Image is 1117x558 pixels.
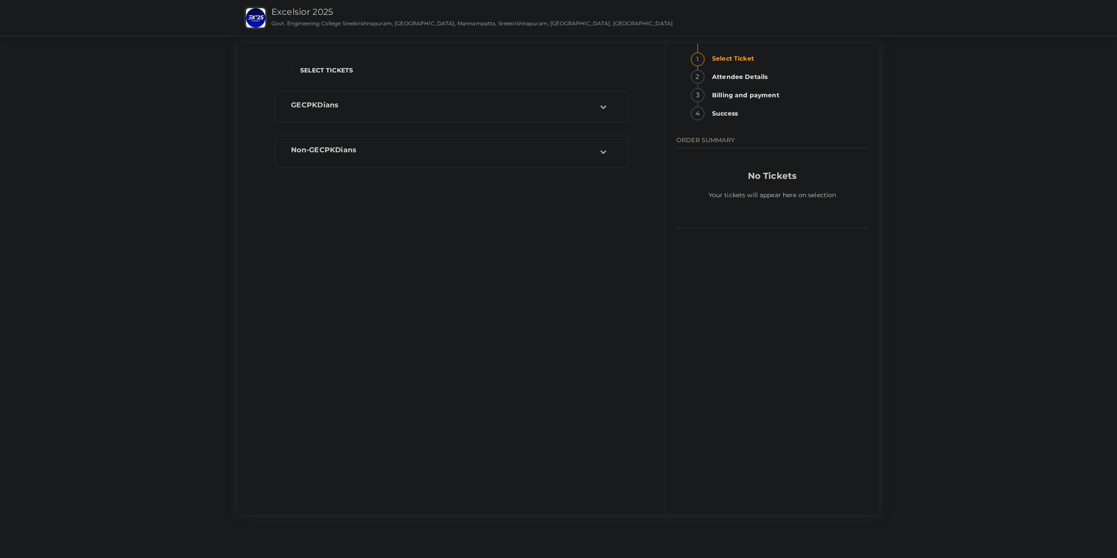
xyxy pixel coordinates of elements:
a: GECPKDians [279,106,624,114]
a: Non-GECPKDians [279,151,624,159]
a: Excelsior 2025 [271,7,333,17]
strong: Select Ticket [707,51,868,65]
strong: Billing and payment [707,88,868,102]
strong: Attendee Details [707,70,868,84]
img: ticket.png [283,65,294,76]
span: Non-GECPKDians [291,146,356,154]
label: SELECT TICKETS [300,66,353,75]
span: ORDER SUMMARY [676,136,735,144]
p: Govt. Engineering College Sreekrishnapuram, [GEOGRAPHIC_DATA], Mannampatta, Sreekrishnapuram, [GE... [271,20,708,27]
label: Your tickets will appear here on selection [709,184,836,199]
span: GECPKDians [291,101,339,109]
img: IIZWXVCU_small.png [246,8,265,27]
strong: Success [707,106,868,120]
b: No Tickets [748,171,797,181]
